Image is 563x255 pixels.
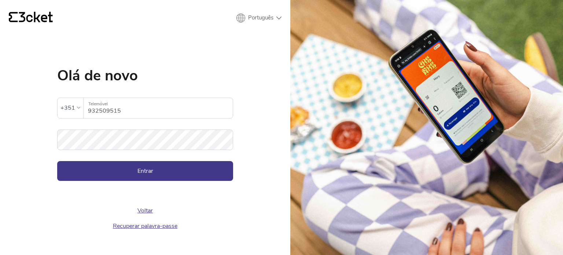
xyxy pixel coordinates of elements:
button: Entrar [57,161,233,181]
g: {' '} [9,12,18,22]
a: Recuperar palavra-passe [113,222,177,230]
div: +351 [60,102,75,113]
input: Telemóvel [88,98,233,118]
h1: Olá de novo [57,68,233,83]
label: Palavra-passe [57,130,233,142]
label: Telemóvel [84,98,233,110]
a: {' '} [9,12,53,24]
a: Voltar [137,207,153,215]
